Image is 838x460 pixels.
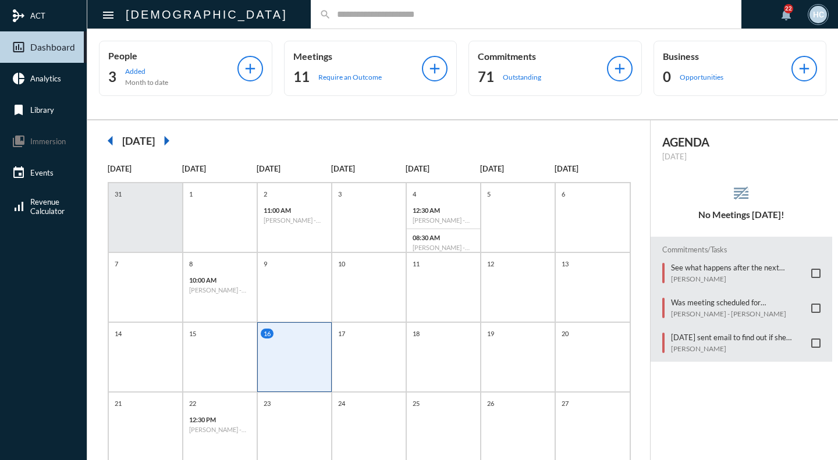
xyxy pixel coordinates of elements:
[261,398,274,408] p: 23
[484,259,497,269] p: 12
[663,51,792,62] p: Business
[662,152,821,161] p: [DATE]
[413,206,474,214] p: 12:30 AM
[335,398,348,408] p: 24
[406,164,480,173] p: [DATE]
[264,206,325,214] p: 11:00 AM
[784,4,793,13] div: 22
[413,216,474,224] h6: [PERSON_NAME] - Relationship
[410,398,422,408] p: 25
[671,298,806,307] p: Was meeting scheduled for Metropolitan Bank
[12,40,26,54] mat-icon: insert_chart_outlined
[12,134,26,148] mat-icon: collections_bookmark
[671,263,806,272] p: See what happens after the next IVYFON
[242,60,258,77] mat-icon: add
[108,164,182,173] p: [DATE]
[186,189,196,199] p: 1
[257,164,331,173] p: [DATE]
[30,105,54,115] span: Library
[671,344,806,353] p: [PERSON_NAME]
[189,276,251,284] p: 10:00 AM
[671,309,806,318] p: [PERSON_NAME] - [PERSON_NAME]
[189,286,251,294] h6: [PERSON_NAME] - Fulfillment
[559,259,571,269] p: 13
[335,259,348,269] p: 10
[331,164,406,173] p: [DATE]
[413,234,474,241] p: 08:30 AM
[335,329,348,338] p: 17
[112,189,125,199] p: 31
[671,333,806,342] p: [DATE] sent email to find out if she wants a follow-up meeting
[484,398,497,408] p: 26
[30,11,45,20] span: ACT
[293,51,422,62] p: Meetings
[503,73,541,81] p: Outstanding
[662,135,821,149] h2: AGENDA
[680,73,723,81] p: Opportunities
[559,329,571,338] p: 20
[101,8,115,22] mat-icon: Side nav toggle icon
[182,164,257,173] p: [DATE]
[112,329,125,338] p: 14
[318,73,382,81] p: Require an Outcome
[796,60,812,77] mat-icon: add
[732,184,751,203] mat-icon: reorder
[261,329,274,338] p: 16
[125,78,168,87] p: Month to date
[30,197,65,216] span: Revenue Calculator
[484,329,497,338] p: 19
[186,259,196,269] p: 8
[427,60,443,77] mat-icon: add
[155,129,178,152] mat-icon: arrow_right
[99,129,122,152] mat-icon: arrow_left
[478,51,607,62] p: Commitments
[478,67,494,86] h2: 71
[559,189,568,199] p: 6
[261,189,270,199] p: 2
[12,9,26,23] mat-icon: mediation
[264,216,325,224] h6: [PERSON_NAME] - Philosophy I
[559,398,571,408] p: 27
[30,74,61,83] span: Analytics
[612,60,628,77] mat-icon: add
[779,8,793,22] mat-icon: notifications
[293,67,310,86] h2: 11
[809,6,827,23] div: HC
[186,329,199,338] p: 15
[410,259,422,269] p: 11
[122,134,155,147] h2: [DATE]
[108,67,116,86] h2: 3
[12,72,26,85] mat-icon: pie_chart
[663,67,671,86] h2: 0
[480,164,555,173] p: [DATE]
[335,189,345,199] p: 3
[484,189,493,199] p: 5
[651,209,833,220] h5: No Meetings [DATE]!
[671,274,806,283] p: [PERSON_NAME]
[662,245,821,254] h2: Commitments/Tasks
[261,259,270,269] p: 9
[30,137,66,146] span: Immersion
[30,168,54,177] span: Events
[125,67,168,76] p: Added
[97,3,120,26] button: Toggle sidenav
[413,244,474,251] h6: [PERSON_NAME] - Review
[30,42,75,52] span: Dashboard
[410,189,419,199] p: 4
[112,259,121,269] p: 7
[319,9,331,20] mat-icon: search
[186,398,199,408] p: 22
[12,166,26,180] mat-icon: event
[555,164,629,173] p: [DATE]
[108,50,237,61] p: People
[12,199,26,213] mat-icon: signal_cellular_alt
[189,416,251,423] p: 12:30 PM
[126,5,287,24] h2: [DEMOGRAPHIC_DATA]
[410,329,422,338] p: 18
[189,426,251,433] h6: [PERSON_NAME] - Relationship
[12,103,26,117] mat-icon: bookmark
[112,398,125,408] p: 21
